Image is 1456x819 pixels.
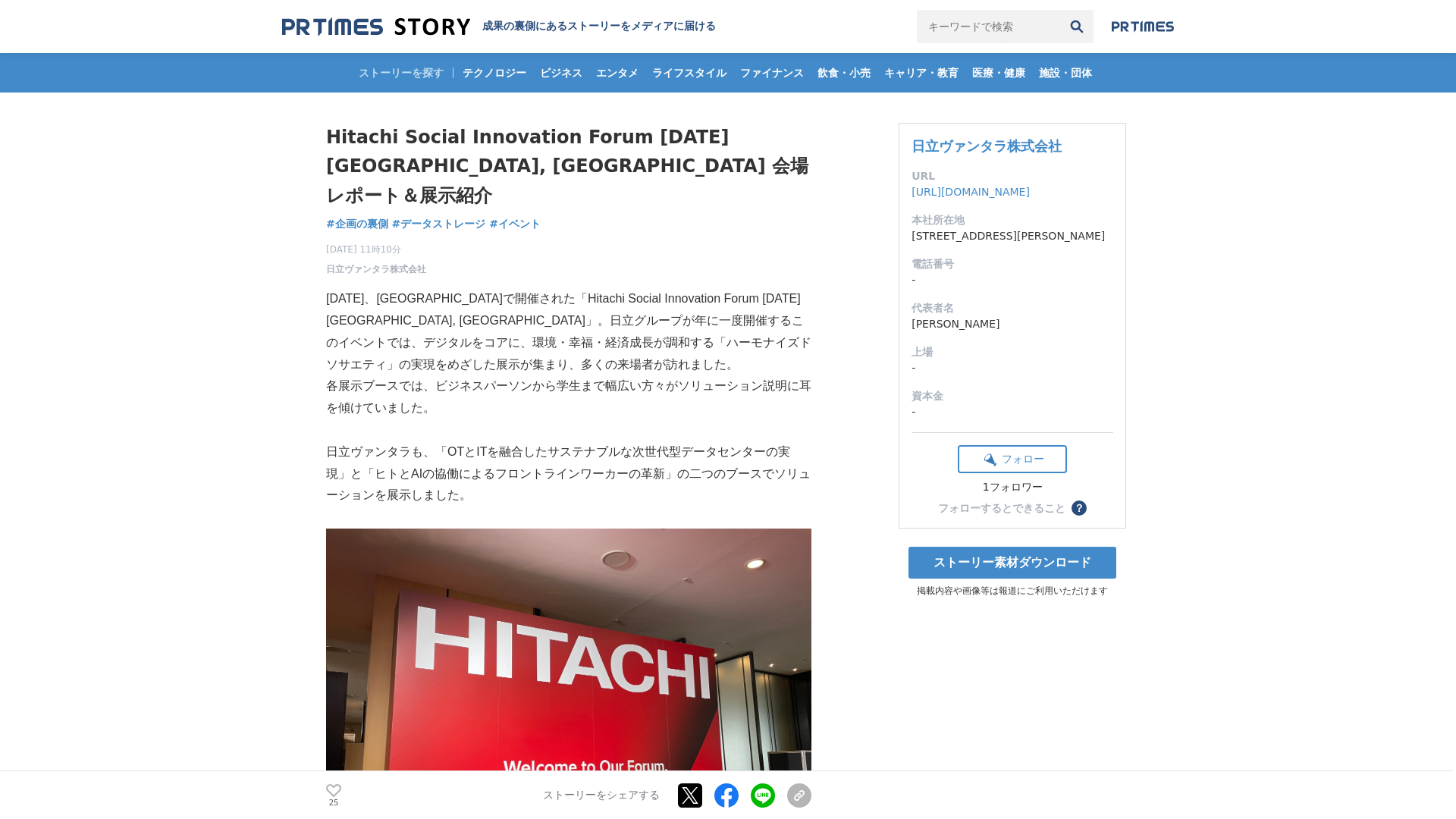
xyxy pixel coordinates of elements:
[646,53,733,93] a: ライフスタイル
[958,445,1067,473] button: フォロー
[899,585,1126,598] p: 掲載内容や画像等は報道にご利用いただけます
[912,256,1113,272] dt: 電話番号
[912,404,1113,420] dd: -
[392,217,486,231] span: #データストレージ
[326,262,426,276] a: 日立ヴァンタラ株式会社
[326,375,811,419] p: 各展示ブースでは、ビジネスパーソンから学生まで幅広い方々がソリューション説明に耳を傾けていました。
[482,20,716,33] h2: 成果の裏側にあるストーリーをメディアに届ける
[1060,10,1094,43] button: 検索
[282,17,470,37] img: 成果の裏側にあるストーリーをメディアに届ける
[811,53,877,93] a: 飲食・小売
[1112,20,1174,33] img: prtimes
[912,212,1113,228] dt: 本社所在地
[912,272,1113,288] dd: -
[326,123,811,210] h1: Hitachi Social Innovation Forum [DATE] [GEOGRAPHIC_DATA], [GEOGRAPHIC_DATA] 会場レポート＆展示紹介
[590,53,645,93] a: エンタメ
[326,217,388,231] span: #企画の裏側
[912,388,1113,404] dt: 資本金
[590,66,645,80] span: エンタメ
[912,300,1113,316] dt: 代表者名
[534,66,588,80] span: ビジネス
[811,66,877,80] span: 飲食・小売
[966,53,1031,93] a: 医療・健康
[326,288,811,375] p: [DATE]、[GEOGRAPHIC_DATA]で開催された「Hitachi Social Innovation Forum [DATE] [GEOGRAPHIC_DATA], [GEOGRAP...
[326,799,341,806] p: 25
[392,216,486,232] a: #データストレージ
[917,10,1060,43] input: キーワードで検索
[1033,66,1098,80] span: 施設・団体
[1074,503,1084,513] span: ？
[489,216,541,232] a: #イベント
[734,53,810,93] a: ファイナンス
[282,17,716,37] a: 成果の裏側にあるストーリーをメディアに届ける 成果の裏側にあるストーリーをメディアに届ける
[326,216,388,232] a: #企画の裏側
[1072,500,1087,516] button: ？
[457,53,532,93] a: テクノロジー
[457,66,532,80] span: テクノロジー
[326,441,811,507] p: 日立ヴァンタラも、「OTとITを融合したサステナブルな次世代型データセンターの実現」と「ヒトとAIの協働によるフロントラインワーカーの革新」の二つのブースでソリューションを展示しました。
[878,66,965,80] span: キャリア・教育
[912,344,1113,360] dt: 上場
[534,53,588,93] a: ビジネス
[912,228,1113,244] dd: [STREET_ADDRESS][PERSON_NAME]
[966,66,1031,80] span: 医療・健康
[908,547,1116,579] a: ストーリー素材ダウンロード
[489,217,541,231] span: #イベント
[912,186,1030,198] a: [URL][DOMAIN_NAME]
[326,243,426,256] span: [DATE] 11時10分
[912,138,1062,154] a: 日立ヴァンタラ株式会社
[1033,53,1098,93] a: 施設・団体
[646,66,733,80] span: ライフスタイル
[938,503,1065,513] div: フォローするとできること
[878,53,965,93] a: キャリア・教育
[958,481,1067,494] div: 1フォロワー
[912,316,1113,332] dd: [PERSON_NAME]
[912,360,1113,376] dd: -
[543,789,660,802] p: ストーリーをシェアする
[734,66,810,80] span: ファイナンス
[912,168,1113,184] dt: URL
